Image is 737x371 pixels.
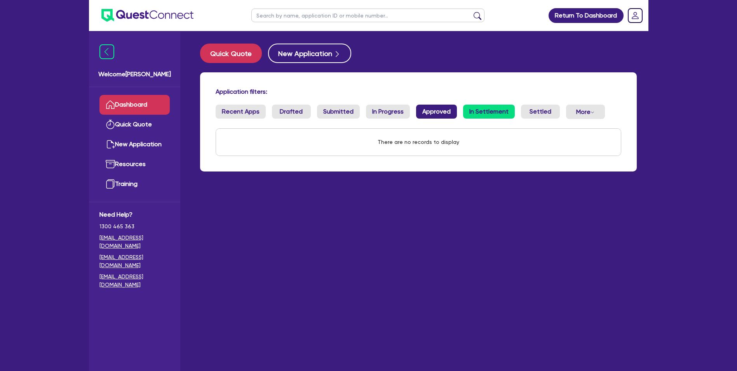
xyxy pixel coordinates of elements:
[366,105,410,119] a: In Progress
[106,179,115,189] img: training
[99,222,170,231] span: 1300 465 363
[368,129,469,156] div: There are no records to display
[416,105,457,119] a: Approved
[200,44,268,63] a: Quick Quote
[99,234,170,250] a: [EMAIL_ADDRESS][DOMAIN_NAME]
[106,159,115,169] img: resources
[99,273,170,289] a: [EMAIL_ADDRESS][DOMAIN_NAME]
[216,88,621,95] h4: Application filters:
[463,105,515,119] a: In Settlement
[99,210,170,219] span: Need Help?
[317,105,360,119] a: Submitted
[272,105,311,119] a: Drafted
[99,135,170,154] a: New Application
[99,44,114,59] img: icon-menu-close
[549,8,624,23] a: Return To Dashboard
[99,174,170,194] a: Training
[106,120,115,129] img: quick-quote
[106,140,115,149] img: new-application
[521,105,560,119] a: Settled
[251,9,484,22] input: Search by name, application ID or mobile number...
[625,5,645,26] a: Dropdown toggle
[200,44,262,63] button: Quick Quote
[99,95,170,115] a: Dashboard
[268,44,351,63] button: New Application
[216,105,266,119] a: Recent Apps
[99,154,170,174] a: Resources
[101,9,193,22] img: quest-connect-logo-blue
[99,253,170,269] a: [EMAIL_ADDRESS][DOMAIN_NAME]
[566,105,605,119] button: Dropdown toggle
[99,115,170,135] a: Quick Quote
[98,70,171,79] span: Welcome [PERSON_NAME]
